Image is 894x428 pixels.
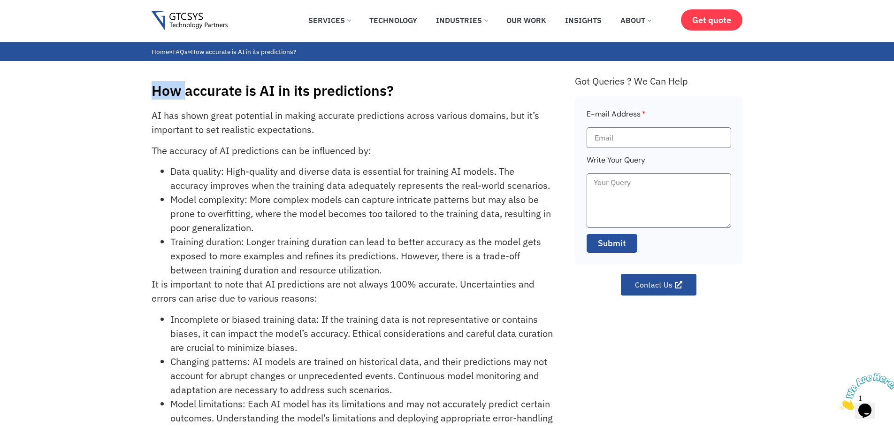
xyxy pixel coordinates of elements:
div: Got Queries ? We Can Help [575,75,743,87]
li: Changing patterns: AI models are trained on historical data, and their predictions may not accoun... [170,355,554,397]
label: E-mail Address [587,108,646,127]
img: Chat attention grabber [4,4,62,41]
p: The accuracy of AI predictions can be influenced by: [152,144,554,158]
span: Contact Us [635,281,672,288]
a: Technology [362,10,424,31]
a: Insights [558,10,609,31]
form: Faq Form [587,108,731,259]
li: Model complexity: More complex models can capture intricate patterns but may also be prone to ove... [170,193,554,235]
img: Gtcsys logo [152,11,228,31]
li: Training duration: Longer training duration can lead to better accuracy as the model gets exposed... [170,235,554,277]
span: Submit [598,237,626,249]
button: Submit [587,234,637,253]
span: 1 [4,4,8,12]
span: How accurate is AI in its predictions? [191,47,296,56]
p: It is important to note that AI predictions are not always 100% accurate. Uncertainties and error... [152,277,554,305]
input: Email [587,127,731,148]
a: About [613,10,658,31]
a: Contact Us [621,274,696,296]
span: Get quote [692,15,731,25]
a: Services [301,10,358,31]
h1: How accurate is AI in its predictions? [152,82,565,99]
li: Incomplete or biased training data: If the training data is not representative or contains biases... [170,312,554,355]
p: AI has shown great potential in making accurate predictions across various domains, but it’s impo... [152,109,554,137]
a: Home [152,47,169,56]
iframe: chat widget [836,369,894,414]
a: Industries [429,10,495,31]
a: Our Work [499,10,553,31]
a: FAQs [172,47,188,56]
span: » » [152,47,296,56]
li: Data quality: High-quality and diverse data is essential for training AI models. The accuracy imp... [170,164,554,193]
label: Write Your Query [587,154,645,173]
a: Get quote [681,9,742,31]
